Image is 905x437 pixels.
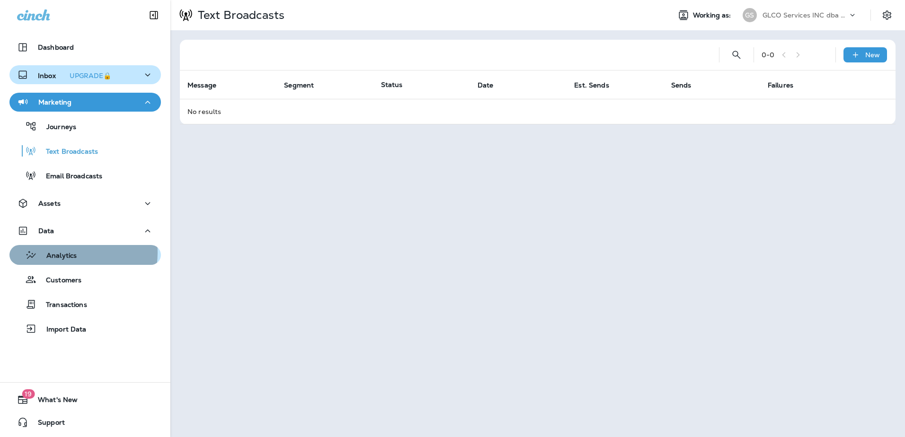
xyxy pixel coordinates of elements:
[141,6,167,25] button: Collapse Sidebar
[763,11,848,19] p: GLCO Services INC dba Grease Monkey [US_STATE][GEOGRAPHIC_DATA]
[36,148,98,157] p: Text Broadcasts
[381,80,403,89] span: Status
[762,51,774,59] div: 0 - 0
[37,252,77,261] p: Analytics
[38,98,71,106] p: Marketing
[865,51,880,59] p: New
[66,70,115,81] button: UPGRADE🔒
[28,419,65,430] span: Support
[38,227,54,235] p: Data
[9,270,161,289] button: Customers
[284,81,326,89] span: Segment
[37,123,76,132] p: Journeys
[671,81,692,89] span: Sends
[9,116,161,136] button: Journeys
[180,99,896,124] td: No results
[284,81,314,89] span: Segment
[9,319,161,339] button: Import Data
[478,81,506,89] span: Date
[574,81,609,89] span: Est. Sends
[693,11,733,19] span: Working as:
[37,325,87,334] p: Import Data
[9,294,161,314] button: Transactions
[9,166,161,185] button: Email Broadcasts
[671,81,704,89] span: Sends
[9,390,161,409] button: 19What's New
[194,8,284,22] p: Text Broadcasts
[36,172,102,181] p: Email Broadcasts
[9,413,161,432] button: Support
[38,44,74,51] p: Dashboard
[187,81,216,89] span: Message
[22,389,35,399] span: 19
[768,81,793,89] span: Failures
[36,276,81,285] p: Customers
[478,81,494,89] span: Date
[70,72,111,79] div: UPGRADE🔒
[28,396,78,407] span: What's New
[38,200,61,207] p: Assets
[878,7,896,24] button: Settings
[574,81,621,89] span: Est. Sends
[9,65,161,84] button: InboxUPGRADE🔒
[9,141,161,161] button: Text Broadcasts
[9,38,161,57] button: Dashboard
[9,221,161,240] button: Data
[743,8,757,22] div: GS
[36,301,87,310] p: Transactions
[9,245,161,265] button: Analytics
[38,70,115,80] p: Inbox
[9,93,161,112] button: Marketing
[727,45,746,64] button: Search Text Broadcasts
[187,81,229,89] span: Message
[768,81,806,89] span: Failures
[9,194,161,213] button: Assets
